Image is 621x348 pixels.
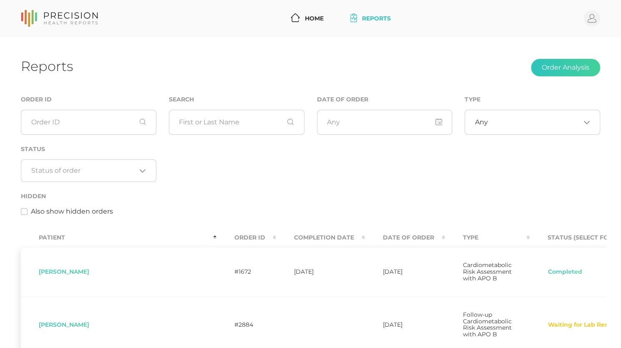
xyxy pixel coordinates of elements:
[287,11,327,26] a: Home
[31,166,136,175] input: Search for option
[21,96,52,103] label: Order ID
[465,96,480,103] label: Type
[465,110,600,135] div: Search for option
[169,110,304,135] input: First or Last Name
[548,321,616,329] button: Waiting for Lab Result
[548,268,583,276] button: Completed
[463,311,512,338] span: Follow-up Cardiometabolic Risk Assessment with APO B
[276,247,365,297] td: [DATE]
[317,110,453,135] input: Any
[216,228,276,247] th: Order ID : activate to sort column ascending
[21,146,45,153] label: Status
[463,261,512,282] span: Cardiometabolic Risk Assessment with APO B
[21,228,216,247] th: Patient : activate to sort column descending
[488,118,580,126] input: Search for option
[445,228,530,247] th: Type : activate to sort column ascending
[21,159,156,182] div: Search for option
[39,268,89,275] span: [PERSON_NAME]
[317,96,368,103] label: Date of Order
[276,228,365,247] th: Completion Date : activate to sort column ascending
[365,228,445,247] th: Date Of Order : activate to sort column ascending
[531,59,600,76] button: Order Analysis
[347,11,394,26] a: Reports
[21,110,156,135] input: Order ID
[365,247,445,297] td: [DATE]
[21,193,46,200] label: Hidden
[216,247,276,297] td: #1672
[475,118,488,126] span: Any
[31,207,113,217] label: Also show hidden orders
[169,96,194,103] label: Search
[21,58,73,74] h1: Reports
[39,321,89,328] span: [PERSON_NAME]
